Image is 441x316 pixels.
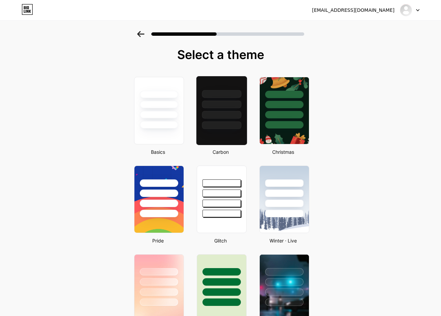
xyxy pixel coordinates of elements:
div: Basics [132,148,184,155]
div: Winter · Live [257,237,309,244]
div: Select a theme [131,48,310,61]
div: Carbon [195,148,247,155]
div: Glitch [195,237,247,244]
div: [EMAIL_ADDRESS][DOMAIN_NAME] [312,7,395,14]
img: alvarezalejandro [400,4,412,17]
div: Pride [132,237,184,244]
div: Christmas [257,148,309,155]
